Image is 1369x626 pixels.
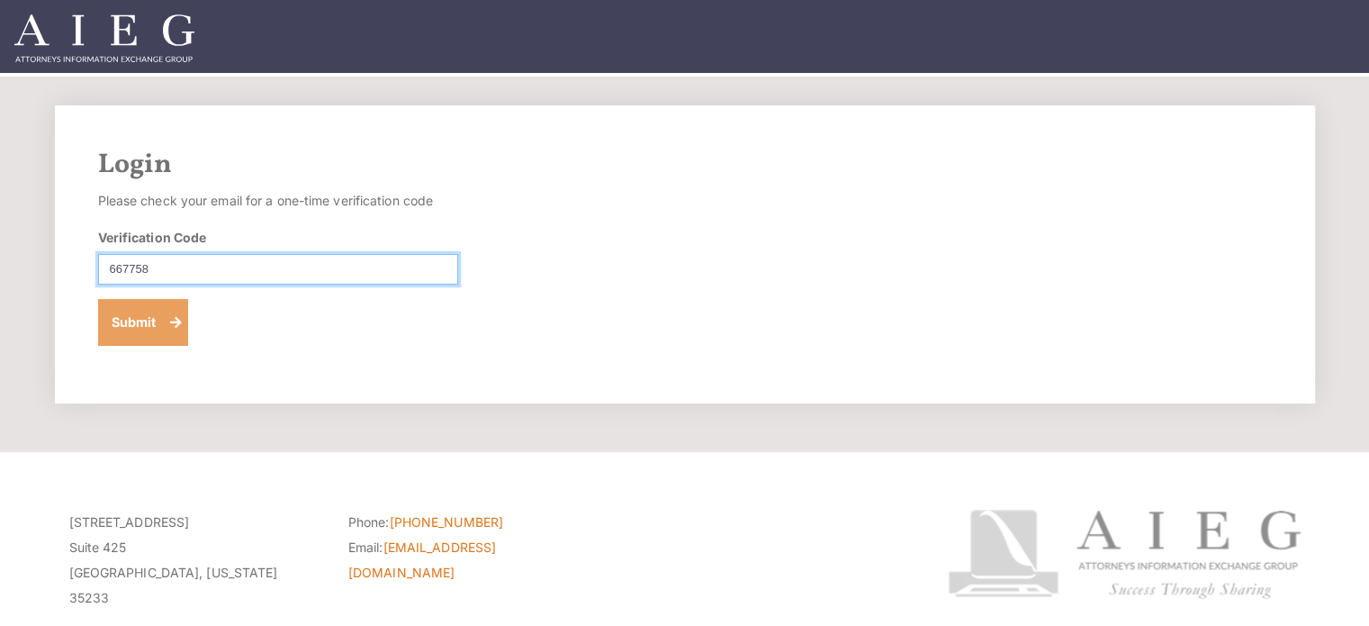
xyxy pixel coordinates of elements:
[348,540,496,580] a: [EMAIL_ADDRESS][DOMAIN_NAME]
[390,514,503,530] a: [PHONE_NUMBER]
[98,149,1272,181] h2: Login
[348,510,600,535] li: Phone:
[14,14,194,62] img: Attorneys Information Exchange Group
[98,228,207,247] label: Verification Code
[98,188,458,213] p: Please check your email for a one-time verification code
[69,510,321,611] p: [STREET_ADDRESS] Suite 425 [GEOGRAPHIC_DATA], [US_STATE] 35233
[348,535,600,585] li: Email:
[98,299,189,346] button: Submit
[948,510,1301,599] img: Attorneys Information Exchange Group logo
